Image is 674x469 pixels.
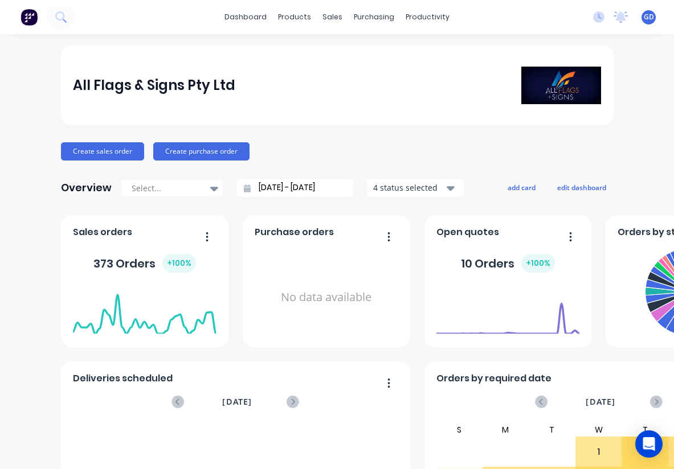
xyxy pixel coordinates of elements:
[73,74,235,97] div: All Flags & Signs Pty Ltd
[255,244,398,351] div: No data available
[635,430,663,458] div: Open Intercom Messenger
[61,176,112,199] div: Overview
[550,180,614,195] button: edit dashboard
[529,423,575,437] div: T
[436,225,499,239] span: Open quotes
[521,67,601,104] img: All Flags & Signs Pty Ltd
[622,438,668,466] div: 2
[586,396,615,408] span: [DATE]
[162,254,196,273] div: + 100 %
[521,254,555,273] div: + 100 %
[255,225,334,239] span: Purchase orders
[575,423,622,437] div: W
[93,254,196,273] div: 373 Orders
[219,9,272,26] a: dashboard
[61,142,144,161] button: Create sales order
[222,396,252,408] span: [DATE]
[317,9,348,26] div: sales
[461,254,555,273] div: 10 Orders
[73,225,132,239] span: Sales orders
[644,12,654,22] span: GD
[436,423,483,437] div: S
[348,9,400,26] div: purchasing
[500,180,543,195] button: add card
[373,182,445,194] div: 4 status selected
[272,9,317,26] div: products
[400,9,455,26] div: productivity
[483,423,529,437] div: M
[367,179,464,196] button: 4 status selected
[153,142,250,161] button: Create purchase order
[21,9,38,26] img: Factory
[622,423,668,437] div: T
[576,438,622,466] div: 1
